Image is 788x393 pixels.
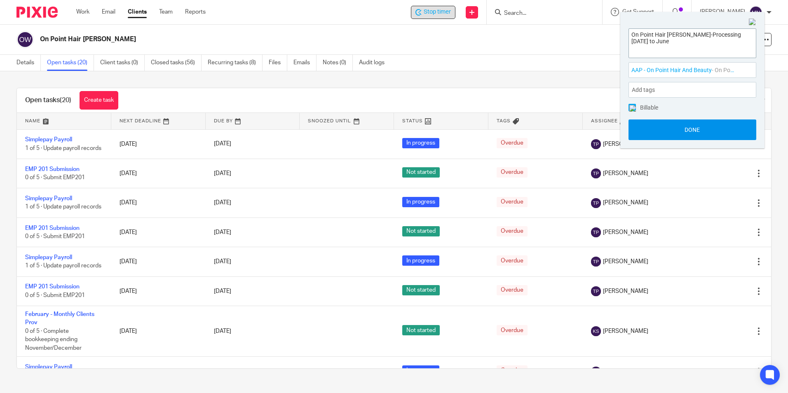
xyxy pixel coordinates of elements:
input: Search [503,10,577,17]
span: Get Support [622,9,654,15]
span: [DATE] [214,200,231,206]
img: Pixie [16,7,58,18]
a: Team [159,8,173,16]
span: AAP - On Point Hair And Beauty [631,66,735,75]
span: [PERSON_NAME] [603,140,648,148]
button: Done [629,119,756,140]
a: Recurring tasks (8) [208,55,263,71]
img: svg%3E [591,168,601,178]
span: Status [402,119,423,123]
span: Not started [402,285,440,295]
a: Client tasks (0) [100,55,145,71]
span: [DATE] [214,288,231,294]
span: Overdue [497,285,528,295]
span: 0 of 5 · Complete bookkeeping ending November/December [25,328,82,351]
a: Files [269,55,287,71]
span: [PERSON_NAME] [603,169,648,178]
span: Overdue [497,255,528,266]
span: 0 of 5 · Submit EMP201 [25,234,85,239]
span: Tags [497,119,511,123]
span: [PERSON_NAME] [603,327,648,335]
span: [PERSON_NAME] [603,257,648,266]
span: In progress [402,365,439,376]
img: svg%3E [591,286,601,296]
img: svg%3E [591,326,601,336]
h1: Open tasks [25,96,71,105]
a: Notes (0) [323,55,353,71]
img: svg%3E [749,6,762,19]
p: [PERSON_NAME] [700,8,745,16]
td: [DATE] [111,357,206,386]
td: [DATE] [111,276,206,306]
a: Audit logs [359,55,391,71]
span: Add tags [632,84,659,96]
td: [DATE] [111,159,206,188]
td: [DATE] [111,188,206,218]
img: Close [749,19,756,26]
textarea: On Point Hair [PERSON_NAME]-Processing [DATE] to June [629,29,756,56]
img: svg%3E [591,139,601,149]
span: Snoozed Until [308,119,351,123]
a: Create task [80,91,118,110]
span: Not started [402,167,440,178]
a: Reports [185,8,206,16]
span: - On Point Hair And Beauty [712,67,780,73]
a: Details [16,55,41,71]
a: Simplepay Payroll [25,255,72,260]
span: Not started [402,226,440,236]
div: On Point Hair Walmer [411,6,455,19]
img: checked.png [629,105,636,112]
span: Overdue [497,197,528,207]
a: Simplepay Payroll [25,364,72,370]
h2: On Point Hair [PERSON_NAME] [40,35,535,44]
span: 1 of 5 · Update payroll records [25,204,101,210]
span: Overdue [497,226,528,236]
a: EMP 201 Submission [25,225,80,231]
a: February - Monthly Clients Prov [25,311,94,325]
img: svg%3E [591,198,601,208]
td: [DATE] [111,218,206,247]
td: [DATE] [111,306,206,357]
a: Open tasks (20) [47,55,94,71]
a: Clients [128,8,147,16]
span: Billable [640,105,658,110]
span: [DATE] [214,328,231,334]
td: [DATE] [111,247,206,276]
span: [PERSON_NAME] [603,228,648,236]
span: In progress [402,138,439,148]
span: [DATE] [214,229,231,235]
a: Simplepay Payroll [25,137,72,143]
img: svg%3E [591,367,601,377]
a: Email [102,8,115,16]
span: (20) [60,97,71,103]
a: Work [76,8,89,16]
a: Closed tasks (56) [151,55,202,71]
span: Stop timer [424,8,451,16]
span: 1 of 5 · Update payroll records [25,263,101,269]
img: svg%3E [591,257,601,267]
a: Emails [293,55,317,71]
span: Overdue [497,167,528,178]
span: 0 of 5 · Submit EMP201 [25,292,85,298]
span: Overdue [497,138,528,148]
span: [DATE] [214,171,231,176]
img: svg%3E [591,227,601,237]
span: 1 of 5 · Update payroll records [25,145,101,151]
a: Simplepay Payroll [25,196,72,201]
span: Not started [402,325,440,335]
span: [PERSON_NAME] [603,367,648,375]
span: Overdue [497,365,528,376]
span: [PERSON_NAME] [603,199,648,207]
span: In progress [402,255,439,266]
span: [DATE] [214,141,231,147]
span: [PERSON_NAME] [603,287,648,295]
a: EMP 201 Submission [25,166,80,172]
span: Overdue [497,325,528,335]
img: svg%3E [16,31,34,48]
td: [DATE] [111,129,206,159]
span: In progress [402,197,439,207]
a: EMP 201 Submission [25,284,80,290]
span: [DATE] [214,259,231,264]
span: 0 of 5 · Submit EMP201 [25,175,85,180]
